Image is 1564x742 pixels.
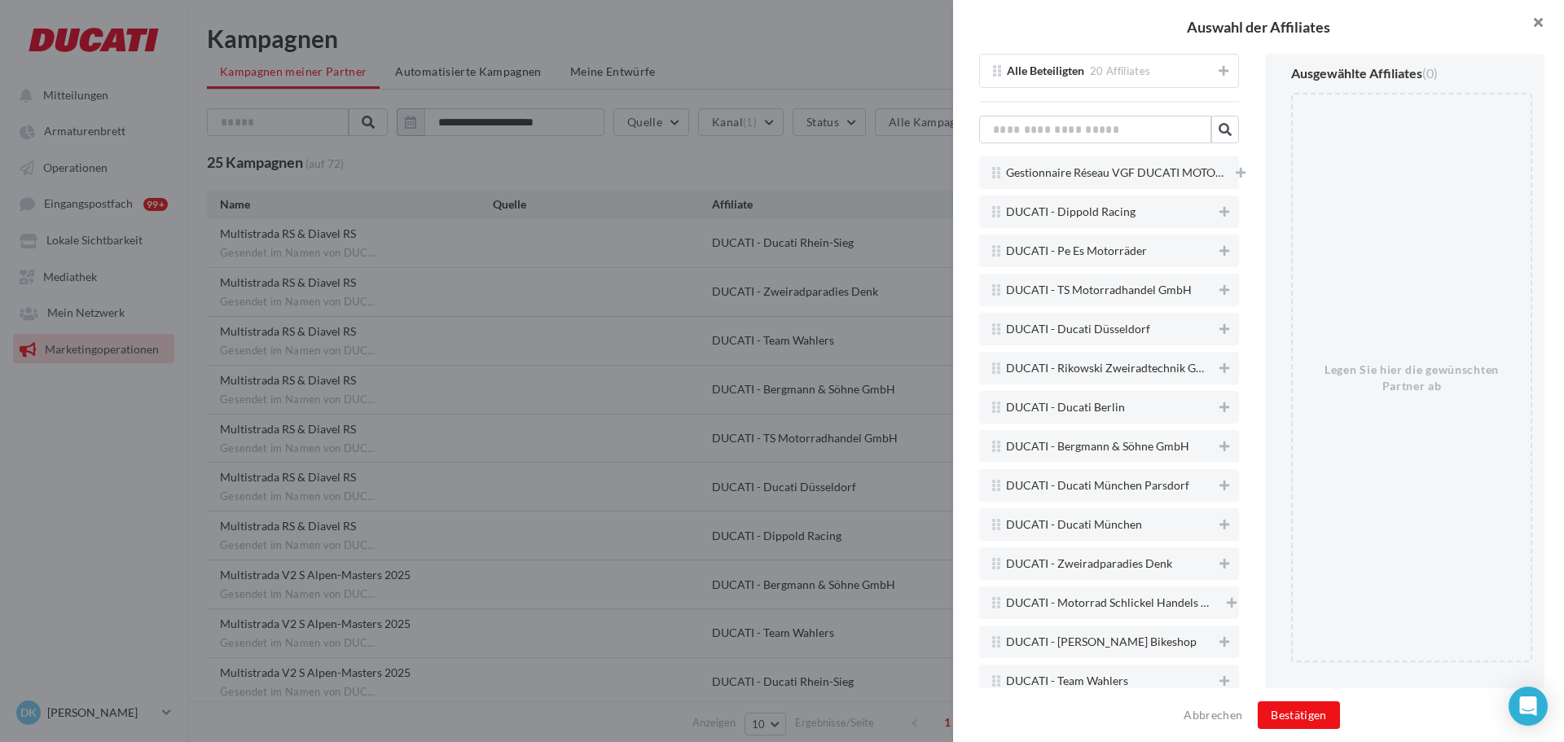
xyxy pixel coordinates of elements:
span: DUCATI - Ducati München Parsdorf [1006,480,1189,492]
span: DUCATI - Ducati Berlin [1006,402,1125,414]
span: DUCATI - [PERSON_NAME] Bikeshop [1006,636,1197,648]
span: DUCATI - Motorrad Schlickel Handels GmbH [1006,597,1215,609]
span: DUCATI - TS Motorradhandel GmbH [1006,284,1192,296]
span: Alle Beteiligten [1007,65,1084,77]
h2: Auswahl der Affiliates [979,20,1538,34]
button: Bestätigen [1258,701,1340,729]
div: Ausgewählte Affiliates [1291,67,1438,80]
span: Gestionnaire Réseau VGF DUCATI MOTOR DEUTSCHLAND GMBH [1006,167,1224,179]
span: (0) [1422,65,1438,81]
span: DUCATI - Dippold Racing [1006,206,1136,218]
span: DUCATI - Team Wahlers [1006,675,1128,687]
span: DUCATI - Bergmann & Söhne GmbH [1006,441,1189,453]
span: DUCATI - Zweiradparadies Denk [1006,558,1172,570]
span: 20 Affiliates [1090,64,1150,77]
span: DUCATI - Pe Es Motorräder [1006,245,1147,257]
span: DUCATI - Ducati München [1006,519,1142,531]
button: Abbrechen [1177,705,1249,725]
span: DUCATI - Ducati Düsseldorf [1006,323,1150,336]
span: DUCATI - Rikowski Zweiradtechnik GmbH [1006,362,1207,375]
div: Open Intercom Messenger [1509,687,1548,726]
